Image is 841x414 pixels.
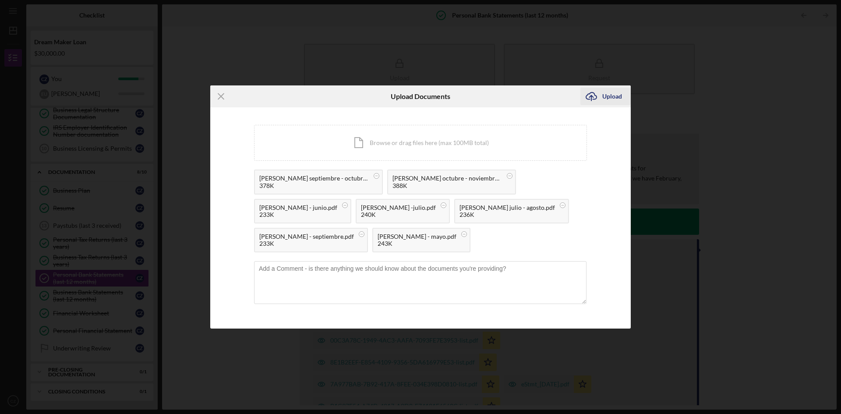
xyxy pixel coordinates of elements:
[259,211,337,218] div: 233K
[392,182,502,189] div: 388K
[259,240,354,247] div: 233K
[259,182,369,189] div: 378K
[378,240,456,247] div: 243K
[459,211,555,218] div: 236K
[361,204,436,211] div: [PERSON_NAME] -julio.pdf
[602,88,622,105] div: Upload
[392,175,502,182] div: [PERSON_NAME] octubre - noviembre.pdf
[259,233,354,240] div: [PERSON_NAME] - septiembre.pdf
[580,88,631,105] button: Upload
[361,211,436,218] div: 240K
[259,204,337,211] div: [PERSON_NAME] - junio.pdf
[378,233,456,240] div: [PERSON_NAME] - mayo.pdf
[259,175,369,182] div: [PERSON_NAME] septiembre - octubre.pdf
[391,92,450,100] h6: Upload Documents
[459,204,555,211] div: [PERSON_NAME] julio - agosto.pdf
